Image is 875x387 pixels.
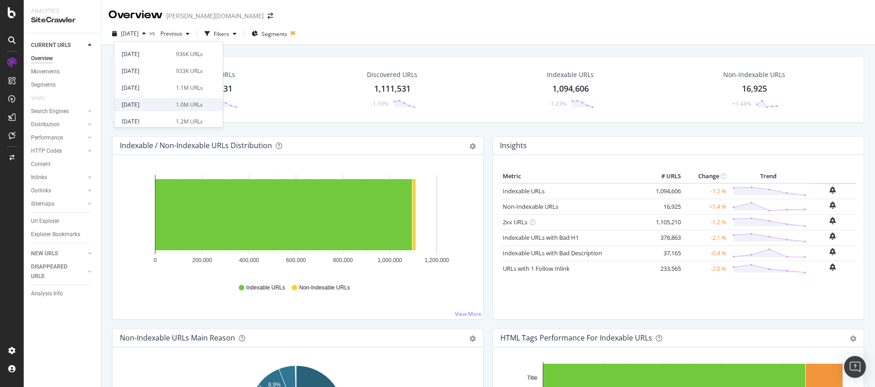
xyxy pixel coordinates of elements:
[469,143,476,150] div: gear
[549,100,566,108] div: -1.23%
[31,199,85,209] a: Sitemaps
[31,67,60,77] div: Movements
[31,186,85,196] a: Outlinks
[262,30,287,38] span: Segments
[122,84,170,92] div: [DATE]
[248,26,291,41] button: Segments
[683,261,729,276] td: -2.0 %
[503,202,558,211] a: Non-Indexable URLs
[31,133,63,143] div: Performance
[286,257,306,263] text: 600,000
[214,30,229,38] div: Filters
[500,333,652,342] div: HTML Tags Performance for Indexable URLs
[647,245,683,261] td: 37,165
[31,107,69,116] div: Search Engines
[425,257,449,263] text: 1,200,000
[829,263,836,271] div: bell-plus
[31,217,59,226] div: Url Explorer
[120,170,473,275] svg: A chart.
[176,118,203,126] div: 1.2M URLs
[157,30,182,37] span: Previous
[176,84,203,92] div: 1.1M URLs
[246,284,285,292] span: Indexable URLs
[31,120,85,129] a: Distribution
[120,333,235,342] div: Non-Indexable URLs Main Reason
[683,245,729,261] td: -0.4 %
[31,15,93,26] div: SiteCrawler
[829,186,836,194] div: bell-plus
[647,261,683,276] td: 233,565
[500,170,647,183] th: Metric
[503,264,570,273] a: URLs with 1 Follow Inlink
[503,218,527,226] a: 2xx URLs
[647,214,683,230] td: 1,105,210
[844,356,866,378] div: Open Intercom Messenger
[683,214,729,230] td: -1.2 %
[122,50,170,58] div: [DATE]
[31,54,94,63] a: Overview
[31,80,94,90] a: Segments
[31,289,63,299] div: Analysis Info
[829,217,836,224] div: bell-plus
[683,183,729,199] td: -1.2 %
[378,257,402,263] text: 1,000,000
[683,170,729,183] th: Change
[31,173,47,182] div: Inlinks
[374,83,411,95] div: 1,111,531
[647,183,683,199] td: 1,094,606
[176,67,203,75] div: 933K URLs
[850,335,856,342] div: gear
[552,83,589,95] div: 1,094,606
[31,146,85,156] a: HTTP Codes
[829,232,836,240] div: bell-plus
[108,26,149,41] button: [DATE]
[108,7,163,23] div: Overview
[31,249,85,258] a: NEW URLS
[31,120,60,129] div: Distribution
[503,249,602,257] a: Indexable URLs with Bad Description
[122,67,170,75] div: [DATE]
[455,310,482,318] a: View More
[723,70,785,79] div: Non-Indexable URLs
[122,118,170,126] div: [DATE]
[31,41,71,50] div: CURRENT URLS
[729,170,808,183] th: Trend
[647,230,683,245] td: 378,863
[192,257,212,263] text: 200,000
[122,101,170,109] div: [DATE]
[31,133,85,143] a: Performance
[201,26,240,41] button: Filters
[31,230,80,239] div: Explorer Bookmarks
[31,160,94,169] a: Content
[154,257,157,263] text: 0
[31,41,85,50] a: CURRENT URLS
[31,80,56,90] div: Segments
[31,249,58,258] div: NEW URLS
[31,67,94,77] a: Movements
[31,217,94,226] a: Url Explorer
[31,186,51,196] div: Outlinks
[157,26,193,41] button: Previous
[239,257,259,263] text: 400,000
[268,13,273,19] div: arrow-right-arrow-left
[31,262,85,281] a: DISAPPEARED URLS
[31,230,94,239] a: Explorer Bookmarks
[31,262,77,281] div: DISAPPEARED URLS
[469,335,476,342] div: gear
[31,146,62,156] div: HTTP Codes
[742,83,767,95] div: 16,925
[31,93,45,103] div: Visits
[647,170,683,183] th: # URLS
[683,230,729,245] td: -2.1 %
[31,54,53,63] div: Overview
[371,100,388,108] div: -1.19%
[299,284,350,292] span: Non-Indexable URLs
[683,199,729,214] td: +1.4 %
[500,139,527,152] h4: Insights
[527,375,538,381] text: Title
[503,233,579,242] a: Indexable URLs with Bad H1
[149,29,157,37] span: vs
[31,107,85,116] a: Search Engines
[333,257,353,263] text: 800,000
